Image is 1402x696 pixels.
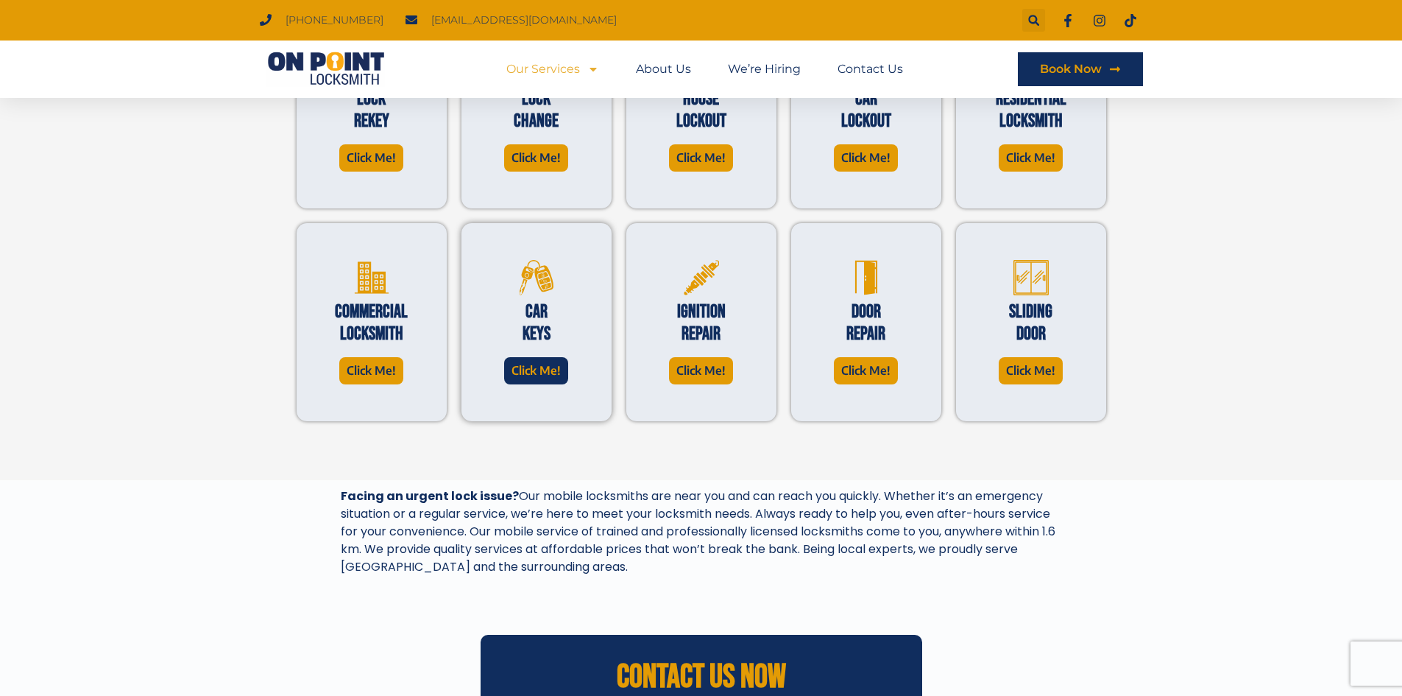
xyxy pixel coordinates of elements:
[841,361,891,381] span: Click Me!
[341,488,1055,575] span: Our mobile locksmiths are near you and can reach you quickly. Whether it’s an emergency situation...
[504,144,568,172] a: Click Me!
[993,301,1069,345] h2: Sliding door
[834,144,898,172] a: Click Me!
[636,52,691,86] a: About Us
[676,148,726,168] span: Click Me!
[669,357,733,384] a: Click Me!
[506,52,903,86] nav: Menu
[347,148,396,168] span: Click Me!
[676,361,726,381] span: Click Me!
[339,144,403,172] a: Click Me!
[511,361,561,381] span: Click Me!
[282,10,383,30] span: [PHONE_NUMBER]
[488,661,915,694] h2: CONTACT US NOW
[511,148,561,168] span: Click Me!
[999,357,1063,384] a: Click Me!
[834,357,898,384] a: Click Me!
[428,10,617,30] span: [EMAIL_ADDRESS][DOMAIN_NAME]
[341,488,519,505] strong: Facing an urgent lock issue?
[999,144,1063,172] a: Click Me!
[333,301,410,345] h2: Commercial Locksmith
[1040,63,1102,75] span: Book Now
[504,357,568,384] a: Click Me!
[663,301,740,345] h2: IGNITION REPAIR
[663,88,740,133] h2: House Lockout
[1022,9,1045,32] div: Search
[506,52,599,86] a: Our Services
[828,88,904,133] h2: Car Lockout
[1006,148,1055,168] span: Click Me!
[498,301,575,345] h2: Car Keys
[828,301,904,345] h2: Door Repair
[993,88,1069,133] h2: Residential Locksmith
[333,88,410,133] h2: Lock Rekey
[339,357,403,384] a: Click Me!
[347,361,396,381] span: Click Me!
[1018,52,1143,86] a: Book Now
[841,148,891,168] span: Click Me!
[669,144,733,172] a: Click Me!
[838,52,903,86] a: Contact Us
[1006,361,1055,381] span: Click Me!
[498,88,575,133] h2: Lock change
[728,52,801,86] a: We’re Hiring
